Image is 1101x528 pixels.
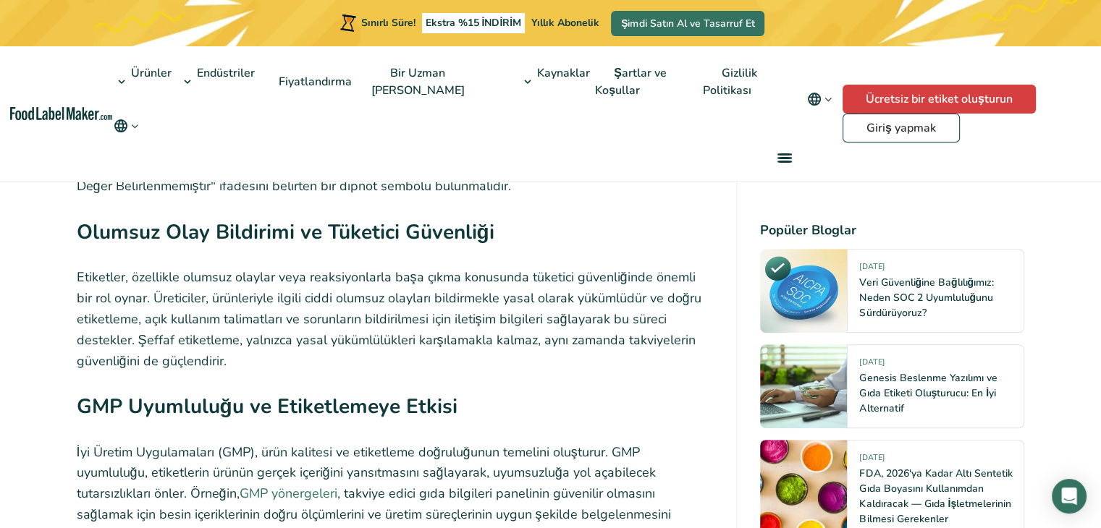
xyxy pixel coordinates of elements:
[77,443,656,503] font: İyi Üretim Uygulamaları (GMP), ürün kalitesi ve etiketleme doğruluğunun temelini oluşturur. GMP u...
[131,65,172,81] font: Ürünler
[859,261,884,272] font: [DATE]
[10,107,112,120] a: Gıda Etiketi Üreticisi ana sayfası
[621,17,754,30] font: Şimdi Satın Al ve Tasarruf Et
[112,46,173,117] a: Ürünler
[197,65,255,81] font: Endüstriler
[371,46,481,117] a: Bir Uzman [PERSON_NAME]
[859,371,997,415] a: Genesis Beslenme Yazılımı ve Gıda Etiketi Oluşturucu: En İyi Alternatif
[859,452,884,463] font: [DATE]
[595,46,667,117] a: Şartlar ve Koşullar
[361,16,415,30] font: Sınırlı Süre!
[843,114,960,142] a: Giriş yapmak
[279,74,352,90] font: Fiyatlandırma
[531,16,599,30] font: Yıllık Abonelik
[866,91,1013,107] font: Ücretsiz bir etiket oluşturun
[703,46,767,117] a: Gizlilik Politikası
[859,467,1012,526] a: FDA, 2026'ya Kadar Altı Sentetik Gıda Boyasını Kullanımdan Kaldıracak — Gıda İşletmelerinin Bilme...
[178,46,256,117] a: Endüstriler
[425,16,521,30] font: Ekstra %15 İNDİRİM
[518,46,591,117] a: Kaynaklar
[843,85,1036,114] a: Ücretsiz bir etiket oluşturun
[77,268,701,369] font: Etiketler, özellikle olumsuz olaylar veya reaksiyonlarla başa çıkma konusunda tüketici güvenliğin...
[859,276,994,320] a: Veri Güvenliğine Bağlılığımız: Neden SOC 2 Uyumluluğunu Sürdürüyoruz?
[240,485,337,502] a: GMP yönergeleri
[760,221,856,239] font: Popüler Bloglar
[866,120,936,136] font: Giriş yapmak
[595,65,667,98] font: Şartlar ve Koşullar
[1052,479,1087,514] div: Open Intercom Messenger
[77,393,457,420] font: GMP Uyumluluğu ve Etiketlemeye Etkisi
[703,65,757,98] font: Gizlilik Politikası
[797,85,843,114] button: Dili değiştir
[112,117,140,135] button: Dili değiştir
[859,357,884,367] font: [DATE]
[611,11,764,36] a: Şimdi Satın Al ve Tasarruf Et
[371,65,465,98] font: Bir Uzman [PERSON_NAME]
[260,55,368,108] a: Fiyatlandırma
[537,65,590,81] font: Kaynaklar
[760,135,806,181] a: menü
[77,218,494,246] font: Olumsuz Olay Bildirimi ve Tüketici Güvenliği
